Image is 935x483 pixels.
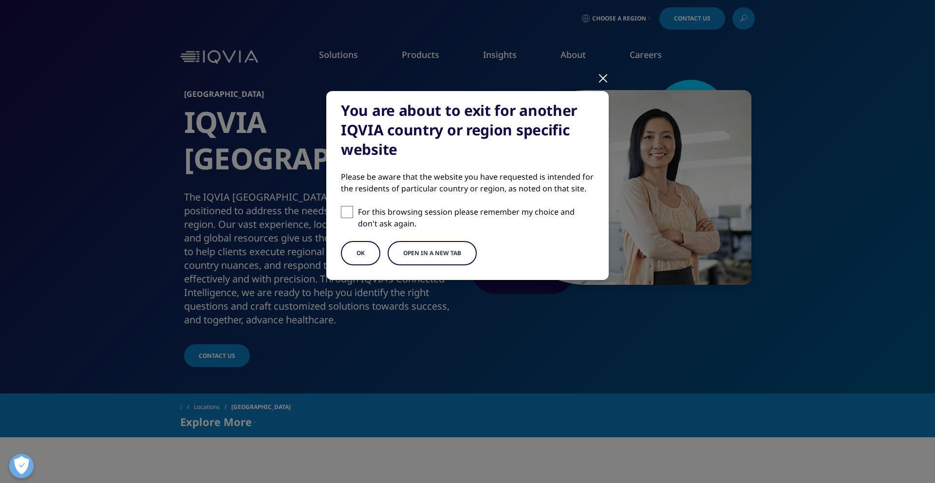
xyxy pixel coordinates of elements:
[341,171,594,194] div: Please be aware that the website you have requested is intended for the residents of particular c...
[358,206,594,229] p: For this browsing session please remember my choice and don't ask again.
[9,454,34,478] button: Open Preferences
[341,241,380,265] button: OK
[341,101,594,159] div: You are about to exit for another IQVIA country or region specific website
[388,241,477,265] button: Open in a new tab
